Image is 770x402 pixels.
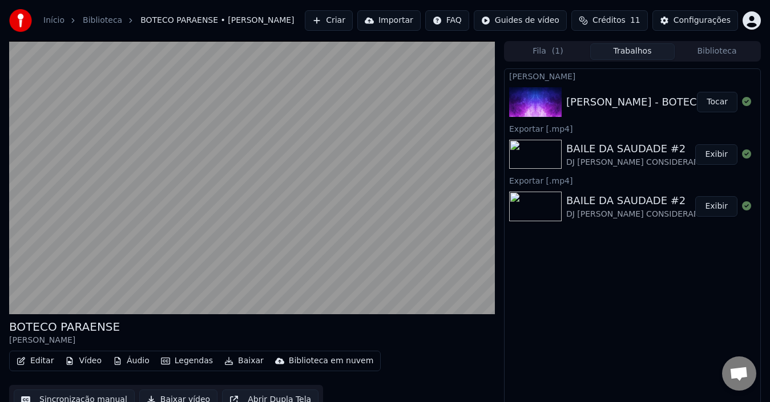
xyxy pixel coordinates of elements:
[43,15,64,26] a: Início
[43,15,295,26] nav: breadcrumb
[305,10,353,31] button: Criar
[505,121,760,135] div: Exportar [.mp4]
[9,319,120,335] div: BOTECO PARAENSE
[357,10,421,31] button: Importar
[566,209,706,220] div: DJ [PERSON_NAME] CONSIDERADO
[9,9,32,32] img: youka
[722,356,756,391] div: Bate-papo aberto
[289,355,374,367] div: Biblioteca em nuvem
[697,92,737,112] button: Tocar
[590,43,675,60] button: Trabalhos
[652,10,738,31] button: Configurações
[552,46,563,57] span: ( 1 )
[695,196,737,217] button: Exibir
[592,15,626,26] span: Créditos
[61,353,106,369] button: Vídeo
[675,43,759,60] button: Biblioteca
[566,141,706,157] div: BAILE DA SAUDADE #2
[630,15,640,26] span: 11
[140,15,294,26] span: BOTECO PARAENSE • [PERSON_NAME]
[12,353,58,369] button: Editar
[9,335,120,346] div: [PERSON_NAME]
[505,69,760,83] div: [PERSON_NAME]
[108,353,154,369] button: Áudio
[566,193,706,209] div: BAILE DA SAUDADE #2
[571,10,648,31] button: Créditos11
[505,173,760,187] div: Exportar [.mp4]
[220,353,268,369] button: Baixar
[506,43,590,60] button: Fila
[474,10,567,31] button: Guides de vídeo
[83,15,122,26] a: Biblioteca
[695,144,737,165] button: Exibir
[566,157,706,168] div: DJ [PERSON_NAME] CONSIDERADO
[674,15,731,26] div: Configurações
[425,10,469,31] button: FAQ
[156,353,217,369] button: Legendas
